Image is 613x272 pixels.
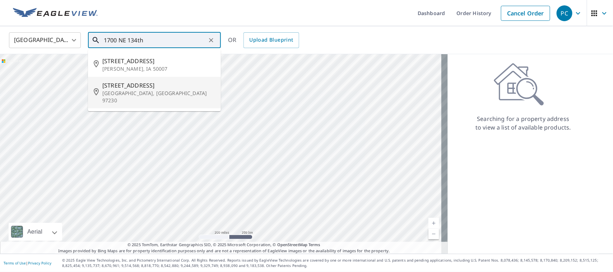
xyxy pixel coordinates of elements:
img: EV Logo [13,8,98,19]
p: © 2025 Eagle View Technologies, Inc. and Pictometry International Corp. All Rights Reserved. Repo... [62,258,609,268]
a: Current Level 5, Zoom Out [428,229,439,239]
span: © 2025 TomTom, Earthstar Geographics SIO, © 2025 Microsoft Corporation, © [127,242,320,248]
a: Upload Blueprint [243,32,299,48]
p: [GEOGRAPHIC_DATA], [GEOGRAPHIC_DATA] 97230 [102,90,215,104]
div: Aerial [25,223,45,241]
button: Clear [206,35,216,45]
a: Terms [308,242,320,247]
a: Current Level 5, Zoom In [428,218,439,229]
a: OpenStreetMap [277,242,307,247]
div: [GEOGRAPHIC_DATA] [9,30,81,50]
span: Upload Blueprint [249,36,293,44]
div: OR [228,32,299,48]
p: Searching for a property address to view a list of available products. [475,114,571,132]
p: | [4,261,51,265]
a: Terms of Use [4,261,26,266]
div: PC [557,5,572,21]
span: [STREET_ADDRESS] [102,57,215,65]
p: [PERSON_NAME], IA 50007 [102,65,215,72]
div: Aerial [9,223,62,241]
a: Cancel Order [501,6,550,21]
a: Privacy Policy [28,261,51,266]
input: Search by address or latitude-longitude [104,30,206,50]
span: [STREET_ADDRESS] [102,81,215,90]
